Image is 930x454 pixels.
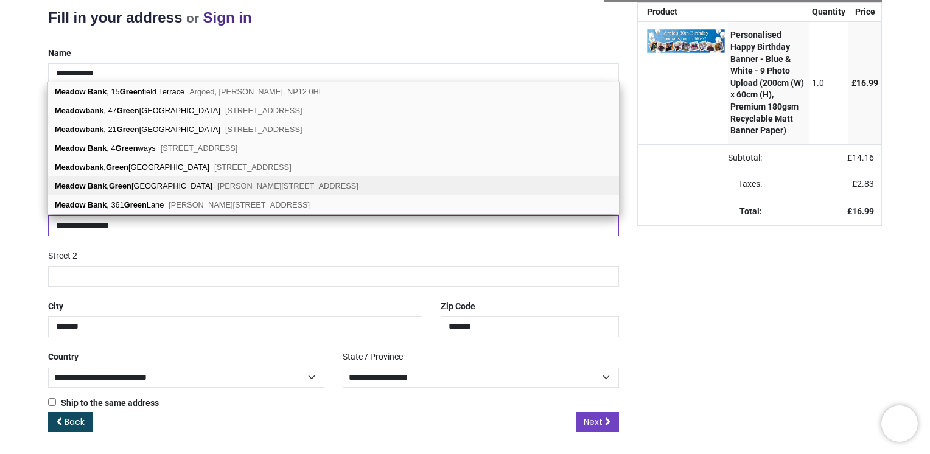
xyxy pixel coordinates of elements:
div: , 21 [GEOGRAPHIC_DATA] [48,120,619,139]
label: Name [48,43,71,64]
span: 16.99 [856,78,878,88]
b: Meadow Bank [55,144,107,153]
div: , [GEOGRAPHIC_DATA] [48,158,619,176]
a: Sign in [203,9,252,26]
label: City [48,296,63,317]
div: , 15 field Terrace [48,82,619,101]
span: Back [65,416,85,428]
div: address list [48,82,619,214]
span: [STREET_ADDRESS] [225,106,302,115]
strong: £ [847,206,874,216]
small: or [186,11,199,25]
img: 6FK+TIAAAAGSURBVAMAkq67BQWWsdcAAAAASUVORK5CYII= [647,29,725,53]
strong: Personalised Happy Birthday Banner - Blue & White - 9 Photo Upload (200cm (W) x 60cm (H), Premium... [730,30,804,135]
span: 2.83 [857,179,874,189]
b: Meadowbank [55,125,103,134]
label: Zip Code [441,296,475,317]
span: [STREET_ADDRESS] [225,125,302,134]
span: [PERSON_NAME][STREET_ADDRESS] [169,200,310,209]
div: , 4 ways [48,139,619,158]
b: Meadowbank [55,106,103,115]
a: Next [576,412,619,433]
label: Country [48,347,79,368]
input: Ship to the same address [48,398,56,406]
th: Price [848,3,881,21]
b: Green [117,106,139,115]
b: Green [120,87,142,96]
span: 14.16 [852,153,874,162]
strong: Total: [739,206,762,216]
div: , 361 Lane [48,195,619,214]
b: Meadow Bank [55,181,107,190]
label: Ship to the same address [48,397,159,410]
span: Next [584,416,603,428]
span: 16.99 [852,206,874,216]
td: Taxes: [638,171,769,198]
span: £ [852,179,874,189]
span: £ [847,153,874,162]
span: [PERSON_NAME][STREET_ADDRESS] [217,181,358,190]
div: 1.0 [812,77,845,89]
th: Product [638,3,728,21]
div: , 47 [GEOGRAPHIC_DATA] [48,101,619,120]
label: Street 2 [48,246,77,267]
span: [STREET_ADDRESS] [161,144,238,153]
b: Green [116,144,138,153]
th: Quantity [809,3,849,21]
b: Meadow Bank [55,87,107,96]
b: Meadowbank [55,162,103,172]
span: Argoed, [PERSON_NAME], NP12 0HL [189,87,323,96]
b: Green [106,162,128,172]
iframe: Brevo live chat [881,405,918,442]
label: State / Province [343,347,403,368]
a: Back [48,412,93,433]
b: Green [109,181,131,190]
span: £ [851,78,878,88]
b: Meadow Bank [55,200,107,209]
b: Green [124,200,147,209]
b: Green [117,125,139,134]
span: Fill in your address [48,9,182,26]
span: [STREET_ADDRESS] [214,162,292,172]
td: Subtotal: [638,145,769,172]
div: , [GEOGRAPHIC_DATA] [48,176,619,195]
